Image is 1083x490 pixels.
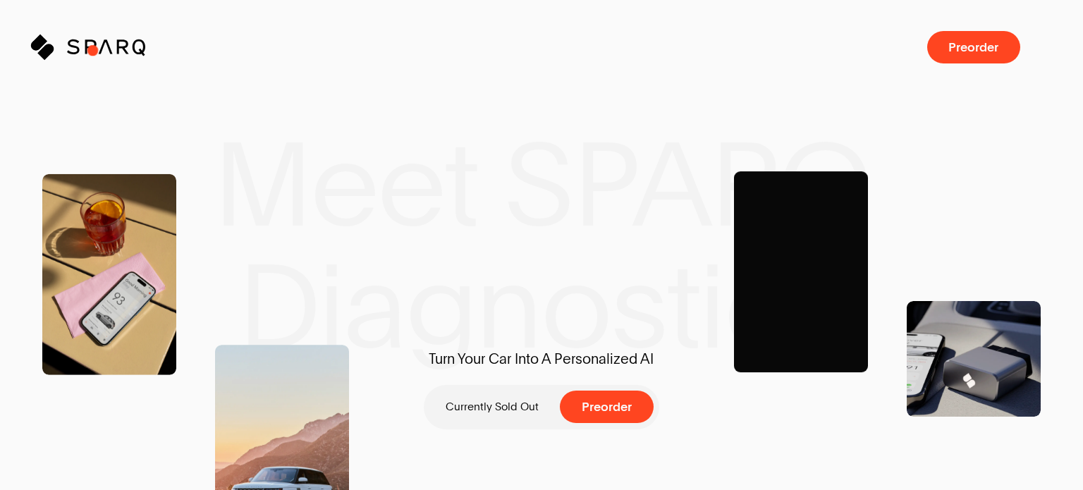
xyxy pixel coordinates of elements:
[403,350,680,369] span: Turn Your Car Into A Personalized AI
[582,400,632,413] span: Preorder
[446,399,539,414] p: Currently Sold Out
[907,301,1041,417] img: Product Shot of a SPARQ Diagnostics Device
[927,31,1020,63] button: Preorder a SPARQ Diagnostics Device
[560,391,653,423] button: Preorder
[948,41,998,54] span: Preorder
[42,174,176,375] img: SPARQ app open in an iPhone on the Table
